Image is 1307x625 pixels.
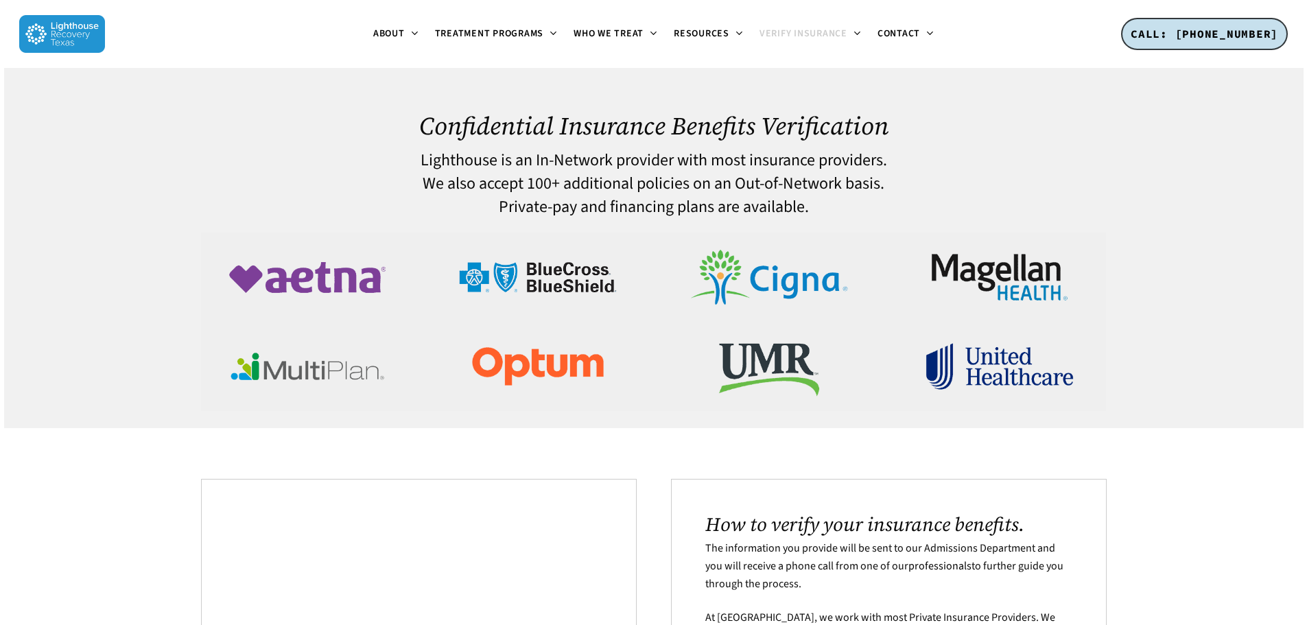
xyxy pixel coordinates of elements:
a: Verify Insurance [751,29,869,40]
a: Who We Treat [565,29,666,40]
span: Contact [878,27,920,40]
span: CALL: [PHONE_NUMBER] [1131,27,1278,40]
h4: We also accept 100+ additional policies on an Out-of-Network basis. [201,175,1106,193]
span: Verify Insurance [760,27,847,40]
span: About [373,27,405,40]
a: About [365,29,427,40]
span: Who We Treat [574,27,644,40]
img: Lighthouse Recovery Texas [19,15,105,53]
h4: Private-pay and financing plans are available. [201,198,1106,216]
a: Contact [869,29,942,40]
a: CALL: [PHONE_NUMBER] [1121,18,1288,51]
span: Resources [674,27,729,40]
a: Treatment Programs [427,29,566,40]
p: The information you provide will be sent to our Admissions Department and you will receive a phon... [705,540,1071,609]
h4: Lighthouse is an In-Network provider with most insurance providers. [201,152,1106,169]
span: Treatment Programs [435,27,544,40]
a: Resources [666,29,751,40]
a: professionals [908,558,972,574]
h2: How to verify your insurance benefits. [705,513,1071,535]
h1: Confidential Insurance Benefits Verification [201,112,1106,140]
